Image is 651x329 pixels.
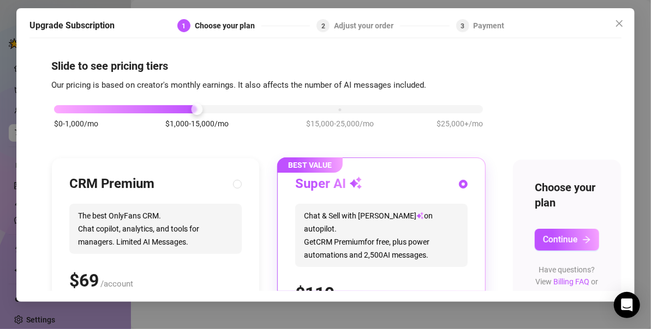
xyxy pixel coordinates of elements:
span: /account [100,279,133,289]
span: $0-1,000/mo [54,118,98,130]
button: Continuearrow-right [535,229,599,251]
span: arrow-right [582,235,591,244]
span: $ [69,270,99,291]
span: $25,000+/mo [437,118,483,130]
h3: CRM Premium [69,175,154,193]
h4: Slide to see pricing tiers [51,58,600,74]
span: 3 [461,22,464,30]
span: 2 [321,22,325,30]
a: Contact us [548,289,586,298]
div: Choose your plan [195,19,261,32]
span: 1 [182,22,186,30]
span: $ [295,283,335,304]
span: Have questions? View or [535,265,598,298]
button: Close [611,15,628,32]
span: BEST VALUE [277,157,343,173]
a: Billing FAQ [553,277,589,286]
div: Open Intercom Messenger [614,292,640,318]
span: Close [611,19,628,28]
div: Payment [474,19,505,32]
span: $1,000-15,000/mo [165,118,229,130]
span: close [615,19,624,28]
div: Adjust your order [334,19,400,32]
span: Continue [543,234,578,245]
span: $15,000-25,000/mo [306,118,374,130]
span: Our pricing is based on creator's monthly earnings. It also affects the number of AI messages inc... [51,80,426,90]
h3: Super AI [295,175,362,193]
span: The best OnlyFans CRM. Chat copilot, analytics, and tools for managers. Limited AI Messages. [69,204,242,254]
h4: Choose your plan [535,180,599,210]
span: Chat & Sell with [PERSON_NAME] on autopilot. Get CRM Premium for free, plus power automations and... [295,204,468,267]
h5: Upgrade Subscription [29,19,115,32]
